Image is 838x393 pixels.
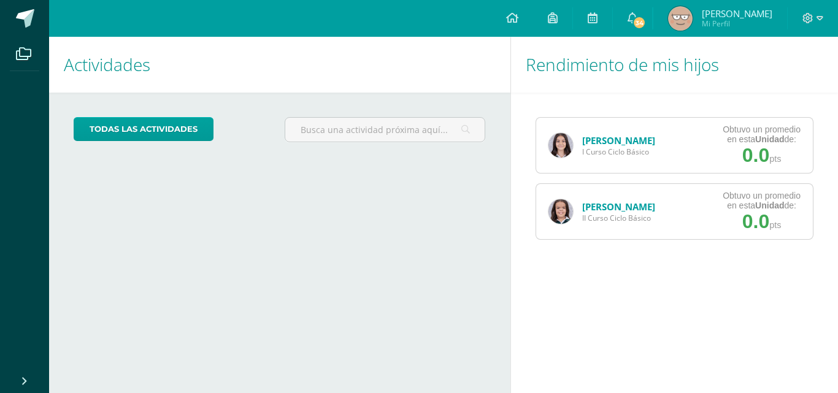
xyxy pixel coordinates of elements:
[769,154,781,164] span: pts
[742,144,769,166] span: 0.0
[723,124,801,144] div: Obtuvo un promedio en esta de:
[702,7,772,20] span: [PERSON_NAME]
[548,199,573,224] img: bca14ba6ec3bbbd069ef7e06d513ae1d.png
[755,134,784,144] strong: Unidad
[64,37,496,93] h1: Actividades
[755,200,784,210] strong: Unidad
[582,134,655,147] a: [PERSON_NAME]
[769,220,781,230] span: pts
[702,18,772,29] span: Mi Perfil
[632,16,646,29] span: 34
[548,133,573,158] img: 1f37bdd5a0096d3796ba50ebb55ae571.png
[742,210,769,232] span: 0.0
[526,37,824,93] h1: Rendimiento de mis hijos
[74,117,213,141] a: todas las Actividades
[582,213,655,223] span: II Curso Ciclo Básico
[582,200,655,213] a: [PERSON_NAME]
[285,118,485,142] input: Busca una actividad próxima aquí...
[668,6,693,31] img: 9c98bbe379099fee322dc40a884c11d7.png
[582,147,655,157] span: I Curso Ciclo Básico
[723,191,801,210] div: Obtuvo un promedio en esta de:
